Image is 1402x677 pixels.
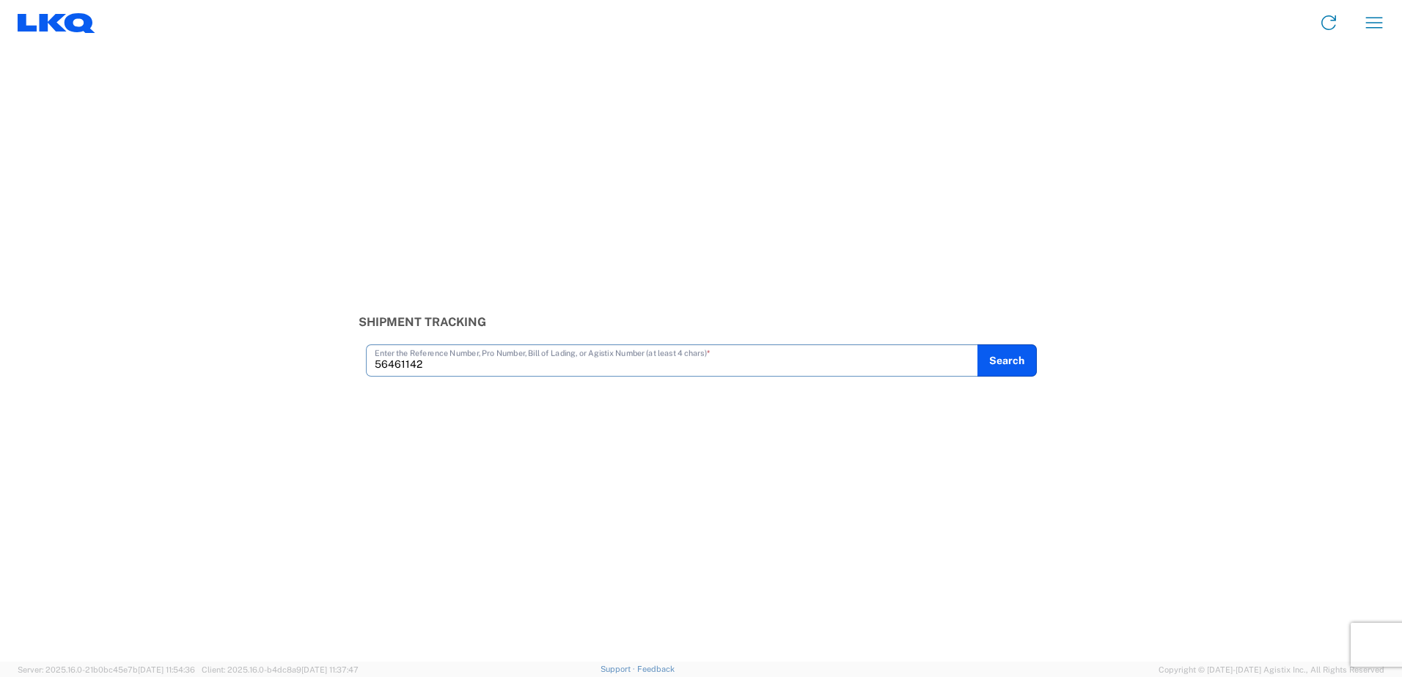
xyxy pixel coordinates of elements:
[301,665,359,674] span: [DATE] 11:37:47
[1159,663,1384,676] span: Copyright © [DATE]-[DATE] Agistix Inc., All Rights Reserved
[138,665,195,674] span: [DATE] 11:54:36
[18,665,195,674] span: Server: 2025.16.0-21b0bc45e7b
[977,344,1037,377] button: Search
[637,665,675,673] a: Feedback
[202,665,359,674] span: Client: 2025.16.0-b4dc8a9
[601,665,637,673] a: Support
[359,315,1044,329] h3: Shipment Tracking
